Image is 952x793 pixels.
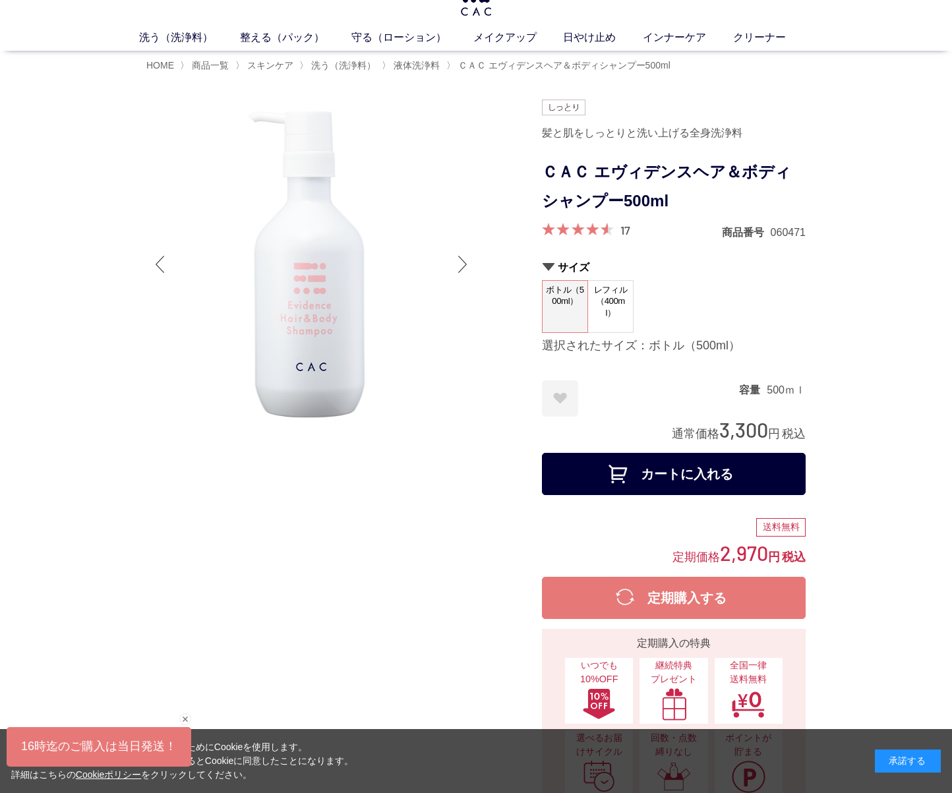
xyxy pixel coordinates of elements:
[657,688,691,720] img: 継続特典プレゼント
[446,59,674,72] li: 〉
[139,29,240,45] a: 洗う（洗浄料）
[542,260,806,274] h2: サイズ
[672,427,719,440] span: 通常価格
[768,427,780,440] span: 円
[771,225,806,239] dd: 060471
[542,453,806,495] button: カートに入れる
[547,635,800,651] div: 定期購入の特典
[543,281,587,318] span: ボトル（500ml）
[768,550,780,564] span: 円
[391,60,440,71] a: 液体洗浄料
[620,223,630,237] a: 17
[245,60,293,71] a: スキンケア
[146,100,476,429] img: ＣＡＣ エヴィデンスヘア＆ボディシャンプー500ml ボトル（500ml）
[720,541,768,565] span: 2,970
[456,60,670,71] a: ＣＡＣ エヴィデンスヘア＆ボディシャンプー500ml
[582,688,616,720] img: いつでも10%OFF
[719,417,768,442] span: 3,300
[76,769,142,780] a: Cookieポリシー
[563,29,643,45] a: 日やけ止め
[240,29,351,45] a: 整える（パック）
[572,659,626,687] span: いつでも10%OFF
[309,60,376,71] a: 洗う（洗浄料）
[542,100,585,115] img: しっとり
[192,60,229,71] span: 商品一覧
[351,29,473,45] a: 守る（ローション）
[542,338,806,354] div: 選択されたサイズ：ボトル（500ml）
[247,60,293,71] span: スキンケア
[542,380,578,417] a: お気に入りに登録する
[542,122,806,144] div: 髪と肌をしっとりと洗い上げる全身洗浄料
[875,749,941,773] div: 承諾する
[542,158,806,217] h1: ＣＡＣ エヴィデンスヘア＆ボディシャンプー500ml
[733,29,813,45] a: クリーナー
[146,60,174,71] a: HOME
[756,518,806,537] div: 送料無料
[672,549,720,564] span: 定期価格
[721,659,776,687] span: 全国一律 送料無料
[382,59,443,72] li: 〉
[767,383,806,397] dd: 500ｍｌ
[588,281,633,322] span: レフィル（400ml）
[542,577,806,619] button: 定期購入する
[189,60,229,71] a: 商品一覧
[394,60,440,71] span: 液体洗浄料
[722,225,771,239] dt: 商品番号
[782,427,806,440] span: 税込
[311,60,376,71] span: 洗う（洗浄料）
[782,550,806,564] span: 税込
[646,659,701,687] span: 継続特典 プレゼント
[458,60,670,71] span: ＣＡＣ エヴィデンスヘア＆ボディシャンプー500ml
[739,383,767,397] dt: 容量
[299,59,379,72] li: 〉
[731,688,765,720] img: 全国一律送料無料
[643,29,733,45] a: インナーケア
[235,59,297,72] li: 〉
[473,29,564,45] a: メイクアップ
[180,59,232,72] li: 〉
